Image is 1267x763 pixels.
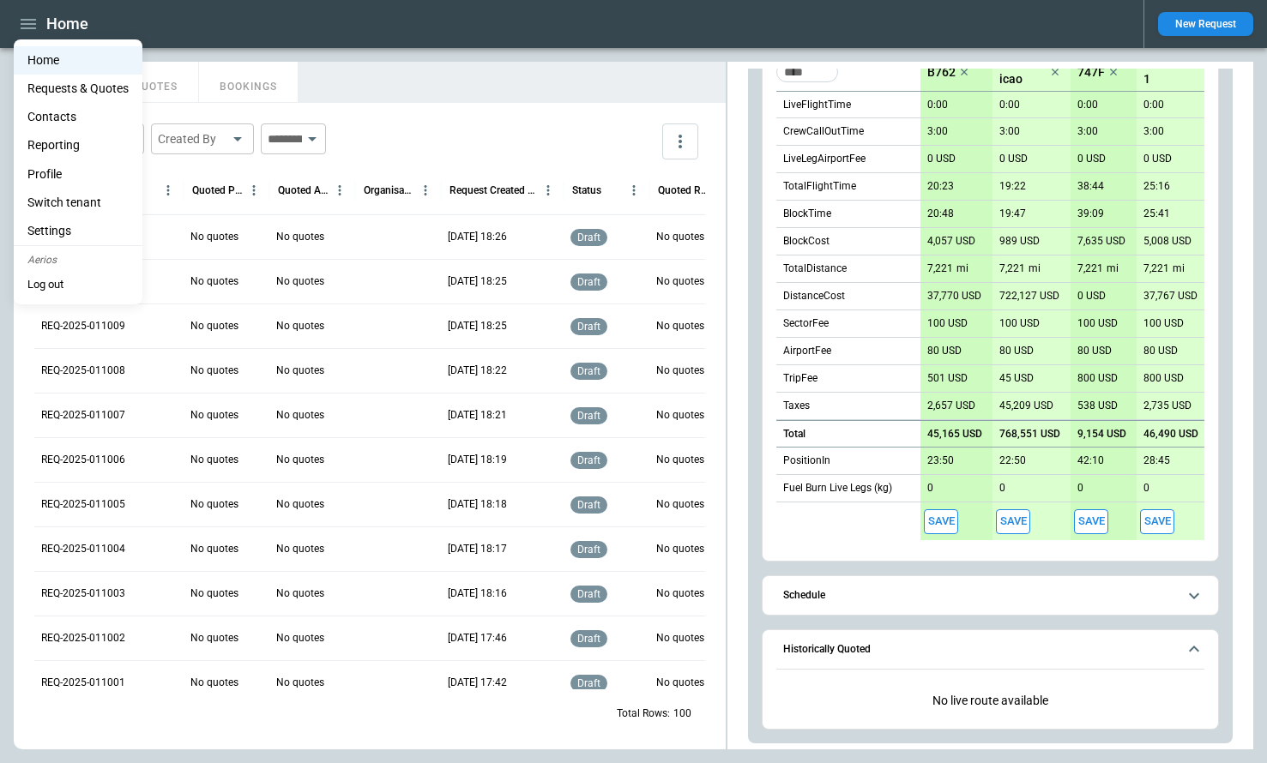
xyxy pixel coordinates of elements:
a: Contacts [14,103,142,131]
a: Requests & Quotes [14,75,142,103]
li: Switch tenant [14,189,142,217]
button: Log out [14,272,77,297]
a: Home [14,46,142,75]
a: Reporting [14,131,142,159]
a: Profile [14,160,142,189]
p: Aerios [14,246,142,272]
a: Settings [14,217,142,245]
